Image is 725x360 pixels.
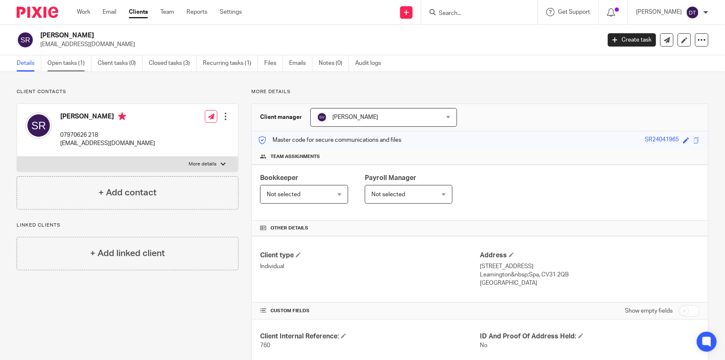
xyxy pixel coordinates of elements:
p: 07970626 218 [60,131,155,139]
a: Reports [187,8,207,16]
a: Create task [608,33,656,47]
a: Client tasks (0) [98,55,143,72]
a: Clients [129,8,148,16]
a: Settings [220,8,242,16]
a: Audit logs [355,55,387,72]
div: SR24041965 [645,136,679,145]
span: Not selected [267,192,300,197]
h4: + Add linked client [90,247,165,260]
p: Individual [260,262,480,271]
i: Primary [118,112,126,121]
p: [STREET_ADDRESS] [480,262,700,271]
input: Search [438,10,513,17]
a: Open tasks (1) [47,55,91,72]
p: [PERSON_NAME] [636,8,682,16]
a: Details [17,55,41,72]
a: Recurring tasks (1) [203,55,258,72]
h4: [PERSON_NAME] [60,112,155,123]
span: Not selected [371,192,405,197]
span: Payroll Manager [365,175,416,181]
h2: [PERSON_NAME] [40,31,484,40]
img: svg%3E [686,6,699,19]
a: Work [77,8,90,16]
a: Files [264,55,283,72]
a: Email [103,8,116,16]
span: Other details [270,225,308,232]
h4: Client type [260,251,480,260]
span: [PERSON_NAME] [332,114,378,120]
p: [GEOGRAPHIC_DATA] [480,279,700,287]
h4: + Add contact [98,186,157,199]
p: Linked clients [17,222,238,229]
a: Closed tasks (3) [149,55,197,72]
span: Get Support [558,9,590,15]
a: Notes (0) [319,55,349,72]
a: Emails [289,55,312,72]
img: svg%3E [317,112,327,122]
p: Leamington&nbsp;Spa, CV31 2QB [480,271,700,279]
p: More details [251,89,708,95]
p: [EMAIL_ADDRESS][DOMAIN_NAME] [40,40,595,49]
label: Show empty fields [625,307,673,315]
img: Pixie [17,7,58,18]
p: Master code for secure communications and files [258,136,401,144]
p: [EMAIL_ADDRESS][DOMAIN_NAME] [60,139,155,148]
h4: ID And Proof Of Address Held: [480,332,700,341]
span: Bookkeeper [260,175,298,181]
span: 760 [260,343,270,348]
img: svg%3E [25,112,52,139]
span: No [480,343,487,348]
p: More details [189,161,216,168]
h4: Address [480,251,700,260]
h3: Client manager [260,113,302,121]
p: Client contacts [17,89,238,95]
span: Team assignments [270,153,320,160]
img: svg%3E [17,31,34,49]
h4: CUSTOM FIELDS [260,308,480,314]
a: Team [160,8,174,16]
h4: Client Internal Reference: [260,332,480,341]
